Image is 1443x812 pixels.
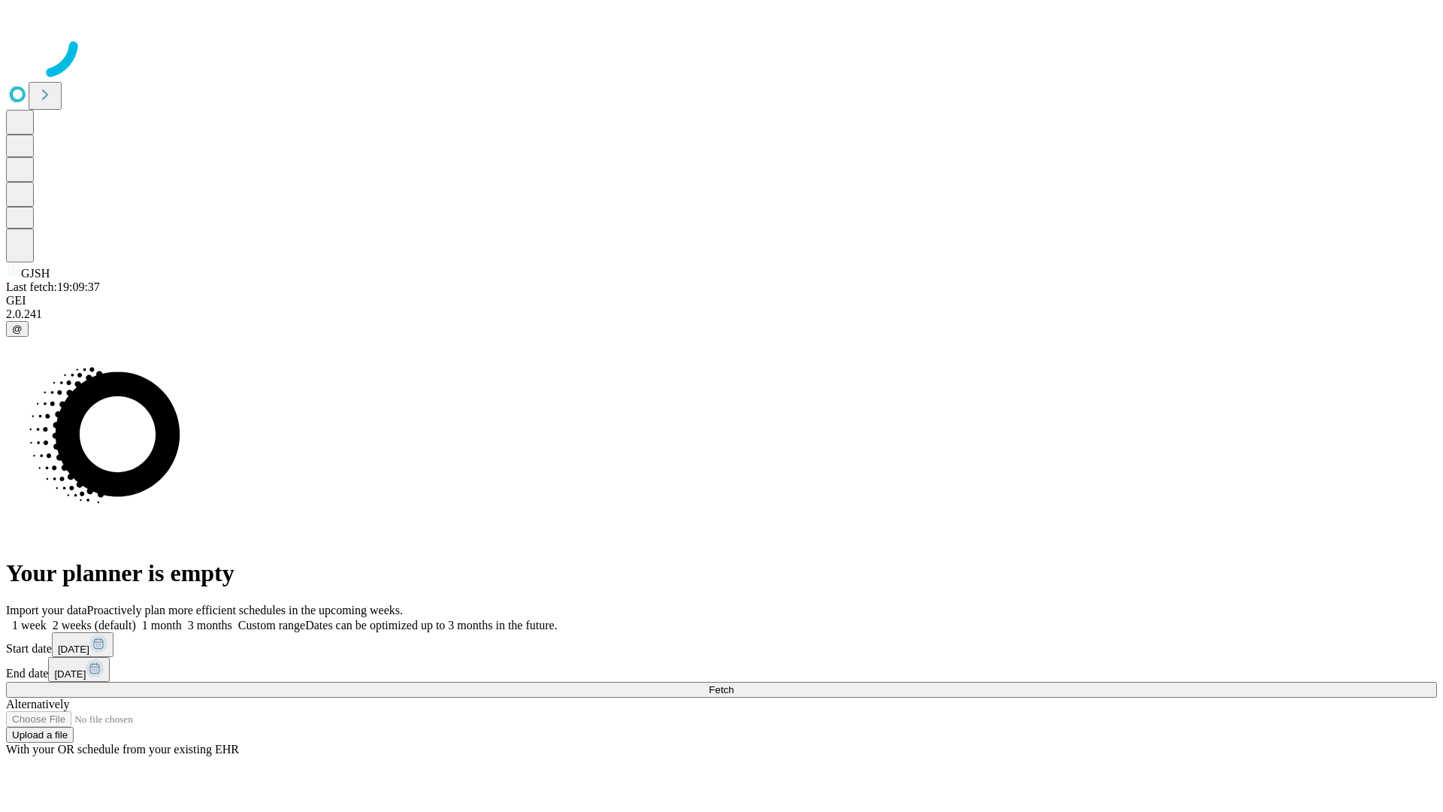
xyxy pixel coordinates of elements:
[6,280,100,293] span: Last fetch: 19:09:37
[87,604,403,617] span: Proactively plan more efficient schedules in the upcoming weeks.
[188,619,232,632] span: 3 months
[6,657,1437,682] div: End date
[6,294,1437,308] div: GEI
[142,619,182,632] span: 1 month
[238,619,305,632] span: Custom range
[6,698,69,710] span: Alternatively
[6,604,87,617] span: Import your data
[21,267,50,280] span: GJSH
[6,743,239,756] span: With your OR schedule from your existing EHR
[305,619,557,632] span: Dates can be optimized up to 3 months in the future.
[6,727,74,743] button: Upload a file
[12,619,47,632] span: 1 week
[54,668,86,680] span: [DATE]
[6,632,1437,657] div: Start date
[6,559,1437,587] h1: Your planner is empty
[6,321,29,337] button: @
[48,657,110,682] button: [DATE]
[58,644,89,655] span: [DATE]
[52,632,113,657] button: [DATE]
[6,308,1437,321] div: 2.0.241
[709,684,734,695] span: Fetch
[6,682,1437,698] button: Fetch
[12,323,23,335] span: @
[53,619,136,632] span: 2 weeks (default)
